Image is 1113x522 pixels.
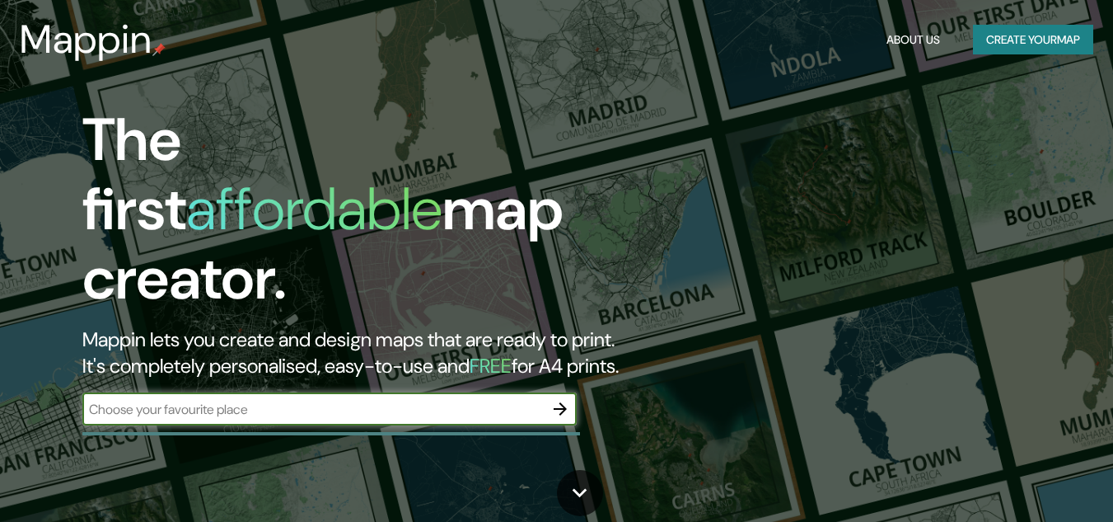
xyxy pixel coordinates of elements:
[973,25,1093,55] button: Create yourmap
[20,16,152,63] h3: Mappin
[470,353,512,379] h5: FREE
[966,458,1095,504] iframe: Help widget launcher
[82,400,544,419] input: Choose your favourite place
[82,106,639,327] h1: The first map creator.
[186,171,442,247] h1: affordable
[152,43,166,56] img: mappin-pin
[82,327,639,379] h2: Mappin lets you create and design maps that are ready to print. It's completely personalised, eas...
[880,25,947,55] button: About Us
